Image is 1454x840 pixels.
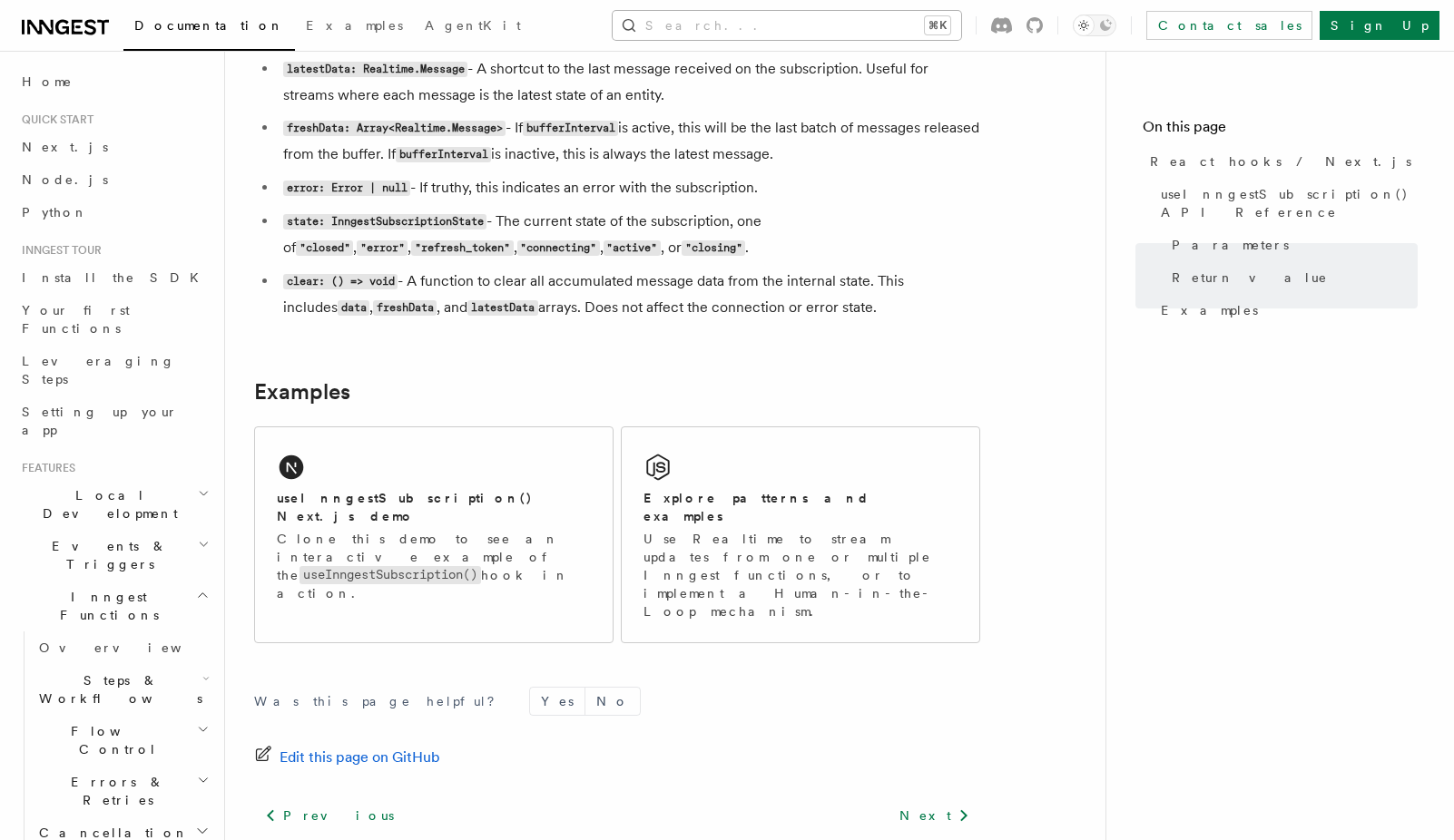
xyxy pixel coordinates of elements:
[15,112,93,127] span: Quick start
[613,11,961,40] button: Search...⌘K
[467,300,537,316] code: latestData
[1154,294,1418,327] a: Examples
[254,426,614,643] a: useInngestSubscription() Next.js demoClone this demo to see an interactive example of theuseInnge...
[22,354,175,386] span: Leveraging Steps
[15,479,213,530] button: Local Development
[15,345,213,396] a: Leveraging Steps
[15,537,198,573] span: Events & Triggers
[123,5,295,51] a: Documentation
[1073,15,1116,36] button: Toggle dark mode
[1172,236,1289,254] span: Parameters
[22,172,108,187] span: Node.js
[283,274,398,289] code: clear: () => void
[254,799,404,832] a: Previous
[15,163,213,196] a: Node.js
[280,745,440,770] span: Edit this page on GitHub
[15,581,213,631] button: Inngest Functions
[530,688,585,715] button: Yes
[277,530,591,602] p: Clone this demo to see an interactive example of the hook in action.
[283,62,467,77] code: latestData: Realtime.Message
[15,243,102,258] span: Inngest tour
[32,722,197,758] span: Flow Control
[22,303,130,336] span: Your first Functions
[300,566,481,583] code: useInngestSubscription()
[15,530,213,581] button: Events & Triggers
[32,664,213,715] button: Steps & Workflows
[283,214,486,230] code: state: InngestSubscriptionState
[278,56,980,108] li: - A shortcut to the last message received on the subscription. Useful for streams where each mess...
[254,745,440,770] a: Edit this page on GitHub
[283,121,506,136] code: freshData: Array<Realtime.Message>
[32,715,213,766] button: Flow Control
[621,426,980,643] a: Explore patterns and examplesUse Realtime to stream updates from one or multiple Inngest function...
[925,16,950,34] kbd: ⌘K
[295,5,414,49] a: Examples
[15,294,213,345] a: Your first Functions
[15,588,196,624] span: Inngest Functions
[1164,261,1418,294] a: Return value
[1164,229,1418,261] a: Parameters
[1146,11,1312,40] a: Contact sales
[357,240,408,256] code: "error"
[1161,301,1258,319] span: Examples
[22,205,88,220] span: Python
[32,631,213,664] a: Overview
[306,18,403,33] span: Examples
[22,270,210,285] span: Install the SDK
[414,5,532,49] a: AgentKit
[15,461,75,475] span: Features
[39,640,226,655] span: Overview
[15,65,213,98] a: Home
[643,530,958,620] p: Use Realtime to stream updates from one or multiple Inngest functions, or to implement a Human-in...
[296,240,353,256] code: "closed"
[1143,116,1418,145] h4: On this page
[1161,185,1418,221] span: useInngestSubscription() API Reference
[283,181,410,196] code: error: Error | null
[32,766,213,816] button: Errors & Retries
[22,405,178,437] span: Setting up your app
[523,121,618,136] code: bufferInterval
[338,300,369,316] code: data
[604,240,661,256] code: "active"
[1320,11,1439,40] a: Sign Up
[278,115,980,168] li: - If is active, this will be the last batch of messages released from the buffer. If is inactive,...
[1150,152,1411,171] span: React hooks / Next.js
[278,209,980,261] li: - The current state of the subscription, one of , , , , , or .
[32,773,197,809] span: Errors & Retries
[254,692,507,710] p: Was this page helpful?
[1154,178,1418,229] a: useInngestSubscription() API Reference
[277,489,591,525] h2: useInngestSubscription() Next.js demo
[22,73,73,91] span: Home
[585,688,640,715] button: No
[32,671,202,708] span: Steps & Workflows
[682,240,745,256] code: "closing"
[254,379,350,405] a: Examples
[15,196,213,229] a: Python
[278,269,980,321] li: - A function to clear all accumulated message data from the internal state. This includes , , and...
[889,799,980,832] a: Next
[411,240,513,256] code: "refresh_token"
[15,131,213,163] a: Next.js
[22,140,108,154] span: Next.js
[1172,269,1328,287] span: Return value
[15,261,213,294] a: Install the SDK
[396,147,491,162] code: bufferInterval
[134,18,284,33] span: Documentation
[643,489,958,525] h2: Explore patterns and examples
[15,486,198,523] span: Local Development
[373,300,437,316] code: freshData
[15,396,213,446] a: Setting up your app
[517,240,600,256] code: "connecting"
[278,175,980,201] li: - If truthy, this indicates an error with the subscription.
[1143,145,1418,178] a: React hooks / Next.js
[425,18,521,33] span: AgentKit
